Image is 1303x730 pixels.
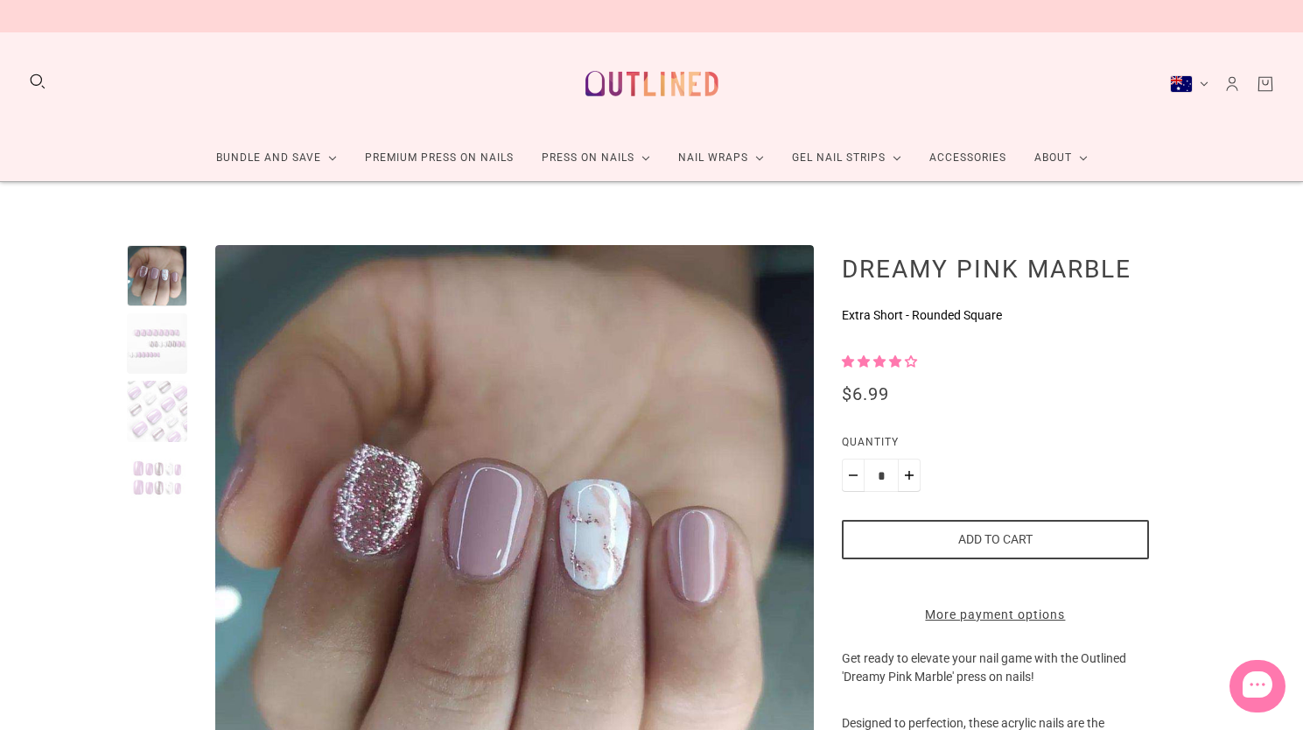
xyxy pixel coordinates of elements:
a: Premium Press On Nails [351,135,528,181]
a: Nail Wraps [664,135,778,181]
a: Accessories [915,135,1020,181]
button: Plus [898,459,921,492]
span: 4.00 stars [842,354,917,369]
a: More payment options [842,606,1148,624]
button: Add to cart [842,520,1148,559]
span: $6.99 [842,383,889,404]
button: Minus [842,459,865,492]
a: Press On Nails [528,135,664,181]
a: Account [1222,74,1242,94]
p: Get ready to elevate your nail game with the Outlined 'Dreamy Pink Marble' press on nails! [842,649,1148,714]
p: Extra Short - Rounded Square [842,306,1148,325]
label: Quantity [842,433,1148,459]
button: Search [28,72,47,91]
button: Australia [1170,75,1208,93]
a: Gel Nail Strips [778,135,915,181]
a: Bundle and Save [202,135,351,181]
h1: Dreamy Pink Marble [842,254,1148,284]
a: Outlined [575,46,729,121]
a: About [1020,135,1102,181]
a: Cart [1256,74,1275,94]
